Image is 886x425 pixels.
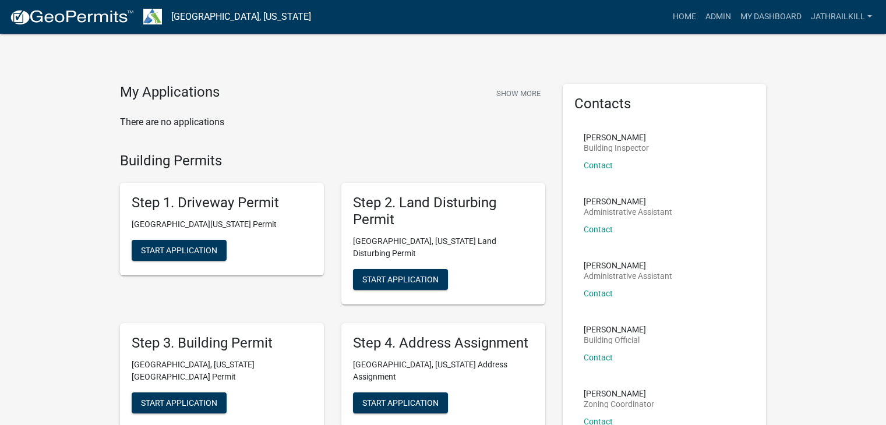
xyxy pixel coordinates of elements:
[584,161,613,170] a: Contact
[584,389,654,398] p: [PERSON_NAME]
[132,359,312,383] p: [GEOGRAPHIC_DATA], [US_STATE][GEOGRAPHIC_DATA] Permit
[353,359,534,383] p: [GEOGRAPHIC_DATA], [US_STATE] Address Assignment
[132,218,312,231] p: [GEOGRAPHIC_DATA][US_STATE] Permit
[584,289,613,298] a: Contact
[584,197,672,206] p: [PERSON_NAME]
[806,6,877,28] a: Jathrailkill
[584,261,672,270] p: [PERSON_NAME]
[492,84,545,103] button: Show More
[353,269,448,290] button: Start Application
[584,353,613,362] a: Contact
[132,194,312,211] h5: Step 1. Driveway Permit
[362,398,439,407] span: Start Application
[120,84,220,101] h4: My Applications
[584,208,672,216] p: Administrative Assistant
[584,336,646,344] p: Building Official
[353,392,448,413] button: Start Application
[171,7,311,27] a: [GEOGRAPHIC_DATA], [US_STATE]
[584,400,654,408] p: Zoning Coordinator
[574,95,755,112] h5: Contacts
[584,144,649,152] p: Building Inspector
[353,194,534,228] h5: Step 2. Land Disturbing Permit
[701,6,736,28] a: Admin
[362,274,439,284] span: Start Application
[736,6,806,28] a: My Dashboard
[141,398,217,407] span: Start Application
[132,392,227,413] button: Start Application
[120,153,545,169] h4: Building Permits
[132,335,312,352] h5: Step 3. Building Permit
[141,246,217,255] span: Start Application
[143,9,162,24] img: Troup County, Georgia
[132,240,227,261] button: Start Application
[668,6,701,28] a: Home
[584,325,646,334] p: [PERSON_NAME]
[353,235,534,260] p: [GEOGRAPHIC_DATA], [US_STATE] Land Disturbing Permit
[120,115,545,129] p: There are no applications
[584,272,672,280] p: Administrative Assistant
[584,225,613,234] a: Contact
[353,335,534,352] h5: Step 4. Address Assignment
[584,133,649,141] p: [PERSON_NAME]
